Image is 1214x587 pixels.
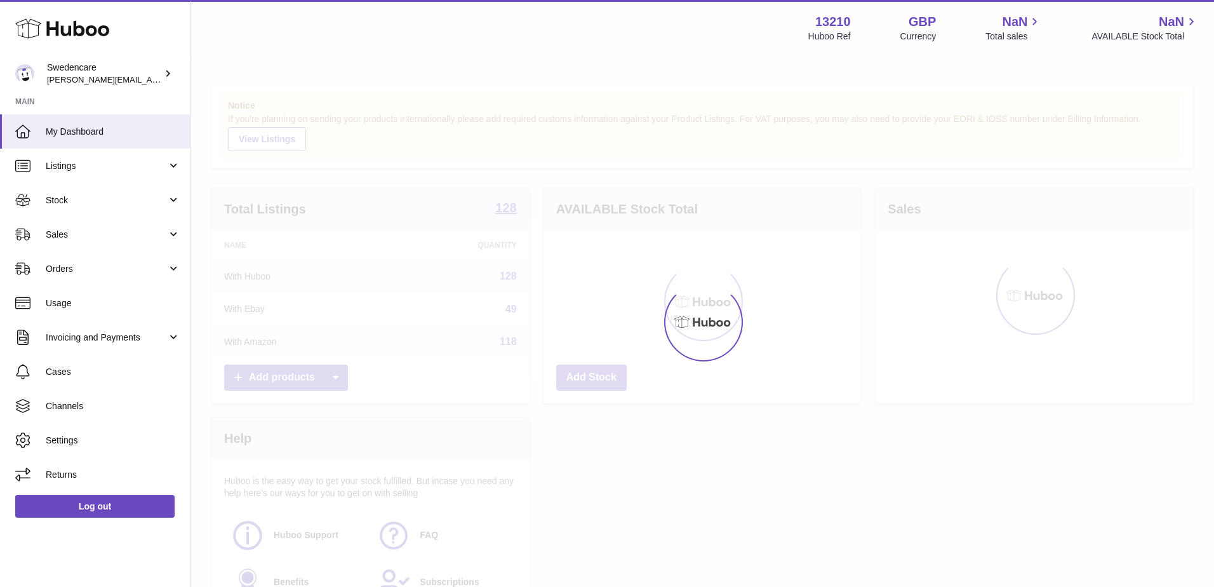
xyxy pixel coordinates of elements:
[46,229,167,241] span: Sales
[985,30,1042,43] span: Total sales
[1002,13,1027,30] span: NaN
[808,30,851,43] div: Huboo Ref
[46,160,167,172] span: Listings
[15,64,34,83] img: simon.shaw@swedencare.co.uk
[900,30,937,43] div: Currency
[46,297,180,309] span: Usage
[815,13,851,30] strong: 13210
[1159,13,1184,30] span: NaN
[46,194,167,206] span: Stock
[46,435,180,447] span: Settings
[46,400,180,412] span: Channels
[47,62,161,86] div: Swedencare
[909,13,936,30] strong: GBP
[46,366,180,378] span: Cases
[46,263,167,275] span: Orders
[46,469,180,481] span: Returns
[1091,13,1199,43] a: NaN AVAILABLE Stock Total
[1091,30,1199,43] span: AVAILABLE Stock Total
[985,13,1042,43] a: NaN Total sales
[46,332,167,344] span: Invoicing and Payments
[46,126,180,138] span: My Dashboard
[47,74,323,84] span: [PERSON_NAME][EMAIL_ADDRESS][PERSON_NAME][DOMAIN_NAME]
[15,495,175,518] a: Log out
